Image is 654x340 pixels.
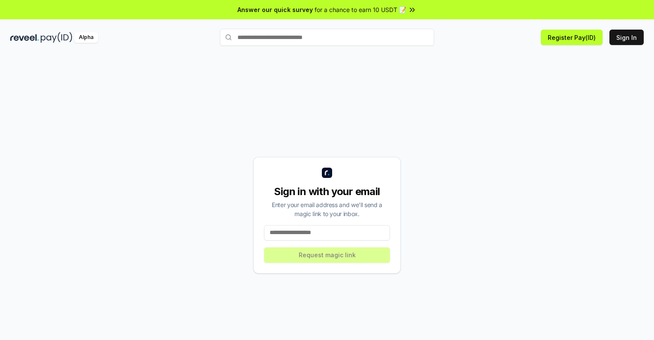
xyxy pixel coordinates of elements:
button: Sign In [609,30,644,45]
img: logo_small [322,168,332,178]
div: Alpha [74,32,98,43]
button: Register Pay(ID) [541,30,603,45]
div: Sign in with your email [264,185,390,199]
img: pay_id [41,32,72,43]
img: reveel_dark [10,32,39,43]
span: for a chance to earn 10 USDT 📝 [315,5,406,14]
span: Answer our quick survey [237,5,313,14]
div: Enter your email address and we’ll send a magic link to your inbox. [264,200,390,218]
